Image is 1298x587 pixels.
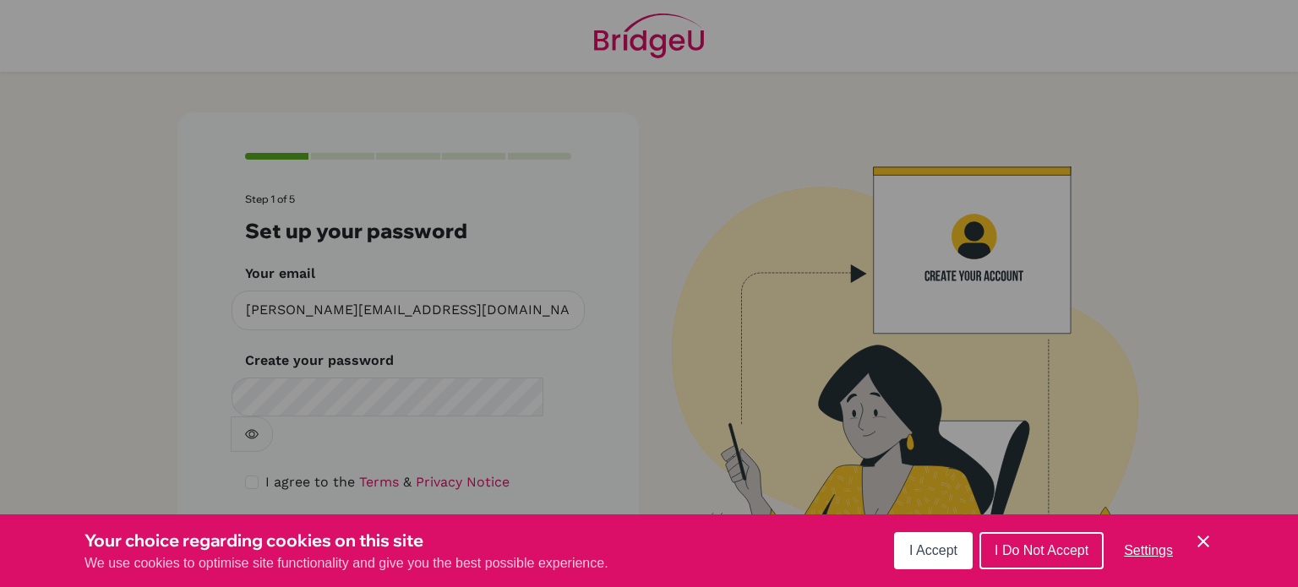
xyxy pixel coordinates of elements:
button: Save and close [1193,531,1213,552]
span: Settings [1124,543,1173,557]
button: I Do Not Accept [979,532,1104,569]
h3: Your choice regarding cookies on this site [85,528,608,553]
button: I Accept [894,532,973,569]
p: We use cookies to optimise site functionality and give you the best possible experience. [85,553,608,573]
button: Settings [1110,534,1186,568]
span: I Accept [909,543,957,557]
span: I Do Not Accept [995,543,1088,557]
